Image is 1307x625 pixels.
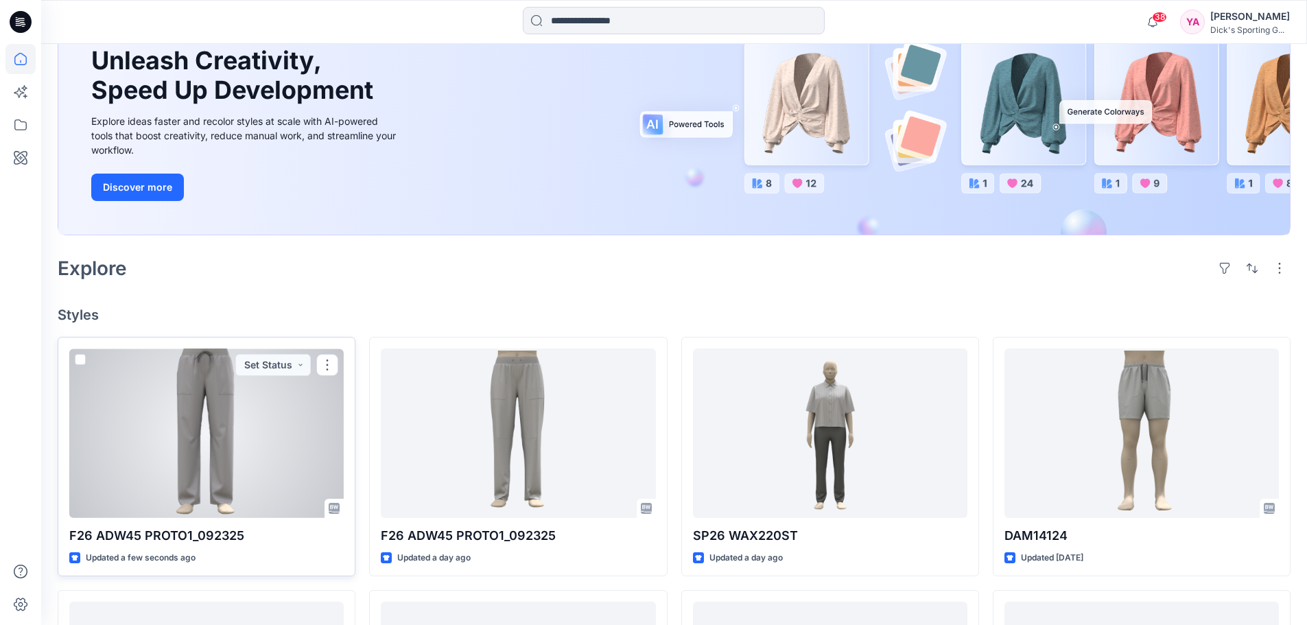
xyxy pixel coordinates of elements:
p: Updated a day ago [709,551,783,565]
a: DAM14124 [1004,349,1279,518]
a: F26 ADW45 PROTO1_092325 [381,349,655,518]
a: F26 ADW45 PROTO1_092325 [69,349,344,518]
a: SP26 WAX220ST [693,349,967,518]
p: Updated a few seconds ago [86,551,196,565]
p: Updated a day ago [397,551,471,565]
button: Discover more [91,174,184,201]
p: Updated [DATE] [1021,551,1083,565]
h1: Unleash Creativity, Speed Up Development [91,46,379,105]
a: Discover more [91,174,400,201]
p: DAM14124 [1004,526,1279,545]
p: SP26 WAX220ST [693,526,967,545]
h2: Explore [58,257,127,279]
span: 38 [1152,12,1167,23]
p: F26 ADW45 PROTO1_092325 [381,526,655,545]
div: [PERSON_NAME] [1210,8,1290,25]
div: Explore ideas faster and recolor styles at scale with AI-powered tools that boost creativity, red... [91,114,400,157]
div: YA [1180,10,1205,34]
h4: Styles [58,307,1291,323]
p: F26 ADW45 PROTO1_092325 [69,526,344,545]
div: Dick's Sporting G... [1210,25,1290,35]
